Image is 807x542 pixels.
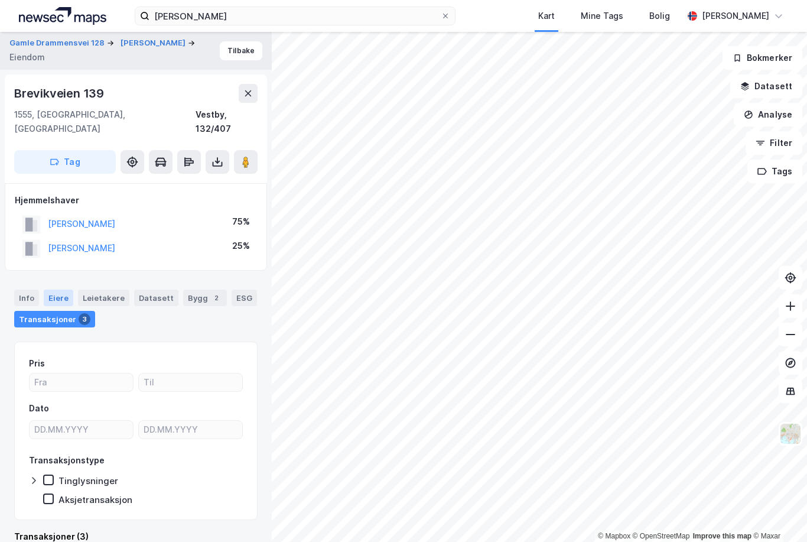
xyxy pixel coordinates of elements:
[44,290,73,306] div: Eiere
[29,453,105,468] div: Transaksjonstype
[149,7,441,25] input: Søk på adresse, matrikkel, gårdeiere, leietakere eller personer
[746,131,802,155] button: Filter
[598,532,630,540] a: Mapbox
[15,193,257,207] div: Hjemmelshaver
[9,50,45,64] div: Eiendom
[730,74,802,98] button: Datasett
[232,215,250,229] div: 75%
[748,485,807,542] iframe: Chat Widget
[232,290,257,306] div: ESG
[30,421,133,439] input: DD.MM.YYYY
[633,532,690,540] a: OpenStreetMap
[14,150,116,174] button: Tag
[30,374,133,391] input: Fra
[19,7,106,25] img: logo.a4113a55bc3d86da70a041830d287a7e.svg
[183,290,227,306] div: Bygg
[14,290,39,306] div: Info
[702,9,769,23] div: [PERSON_NAME]
[693,532,751,540] a: Improve this map
[121,37,188,49] button: [PERSON_NAME]
[723,46,802,70] button: Bokmerker
[581,9,623,23] div: Mine Tags
[232,239,250,253] div: 25%
[79,313,90,325] div: 3
[29,401,49,416] div: Dato
[9,37,107,49] button: Gamle Drammensvei 128
[747,160,802,183] button: Tags
[58,475,118,486] div: Tinglysninger
[538,9,555,23] div: Kart
[139,374,242,391] input: Til
[134,290,178,306] div: Datasett
[58,494,132,505] div: Aksjetransaksjon
[14,84,106,103] div: Brevikveien 139
[29,356,45,371] div: Pris
[196,108,258,136] div: Vestby, 132/407
[220,41,262,60] button: Tilbake
[78,290,129,306] div: Leietakere
[748,485,807,542] div: Kontrollprogram for chat
[14,311,95,327] div: Transaksjoner
[779,423,802,445] img: Z
[139,421,242,439] input: DD.MM.YYYY
[649,9,670,23] div: Bolig
[210,292,222,304] div: 2
[734,103,802,126] button: Analyse
[14,108,196,136] div: 1555, [GEOGRAPHIC_DATA], [GEOGRAPHIC_DATA]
